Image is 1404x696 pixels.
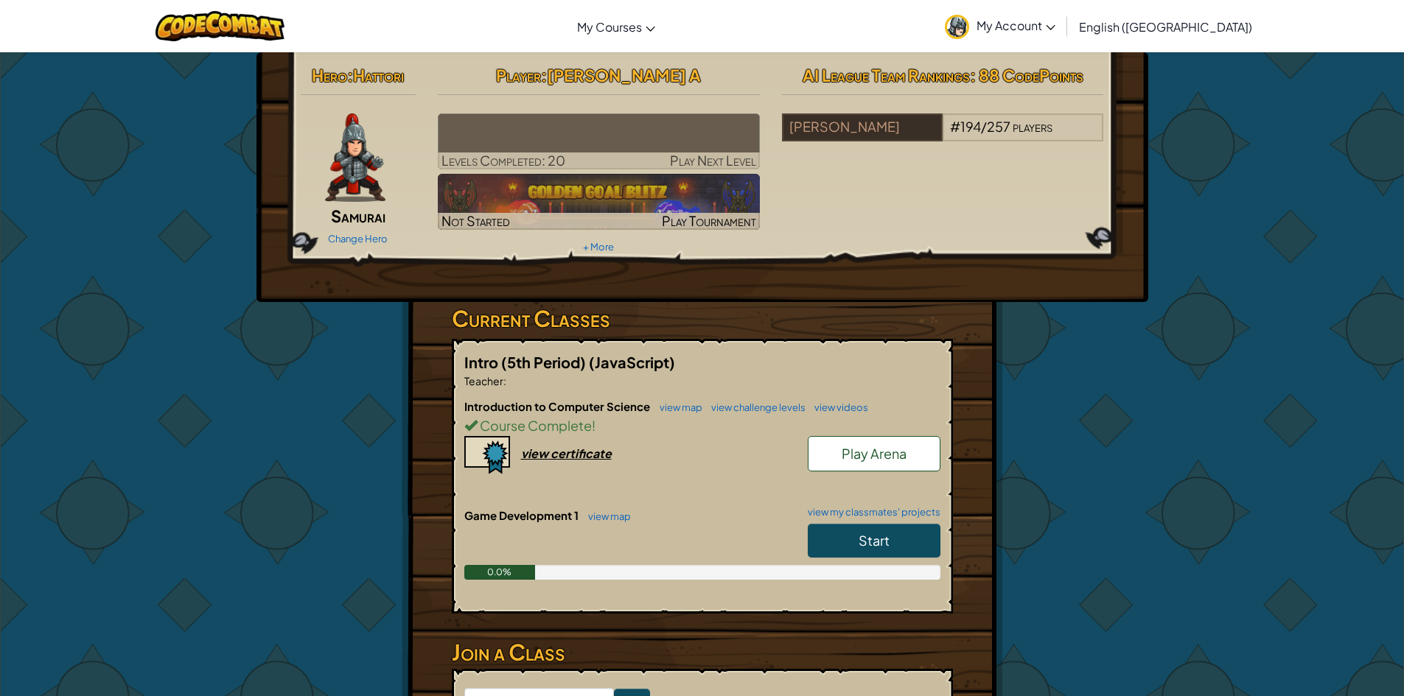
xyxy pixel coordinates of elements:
[464,446,612,461] a: view certificate
[803,65,970,85] span: AI League Team Rankings
[325,113,385,202] img: samurai.pose.png
[987,118,1010,135] span: 257
[441,152,565,169] span: Levels Completed: 20
[503,374,506,387] span: :
[704,401,806,413] a: view challenge levels
[347,65,353,85] span: :
[541,65,547,85] span: :
[859,532,890,549] span: Start
[937,3,1063,49] a: My Account
[328,233,388,245] a: Change Hero
[496,65,541,85] span: Player
[478,417,592,434] span: Course Complete
[452,302,953,335] h3: Current Classes
[950,118,960,135] span: #
[464,353,589,371] span: Intro (5th Period)
[577,19,642,35] span: My Courses
[782,127,1104,144] a: [PERSON_NAME]#194/257players
[981,118,987,135] span: /
[353,65,404,85] span: Hattori
[438,174,760,230] a: Not StartedPlay Tournament
[464,508,581,522] span: Game Development 1
[1079,19,1252,35] span: English ([GEOGRAPHIC_DATA])
[570,7,663,46] a: My Courses
[842,445,907,462] span: Play Arena
[800,507,940,517] a: view my classmates' projects
[592,417,596,434] span: !
[970,65,1083,85] span: : 88 CodePoints
[521,446,612,461] div: view certificate
[441,212,510,229] span: Not Started
[331,205,385,226] span: Samurai
[1013,118,1052,135] span: players
[977,18,1055,33] span: My Account
[464,565,536,580] div: 0.0%
[583,241,614,253] a: + More
[156,11,284,41] img: CodeCombat logo
[670,152,756,169] span: Play Next Level
[438,113,760,169] a: Play Next Level
[782,113,943,141] div: [PERSON_NAME]
[662,212,756,229] span: Play Tournament
[547,65,701,85] span: [PERSON_NAME] A
[945,15,969,39] img: avatar
[464,399,652,413] span: Introduction to Computer Science
[960,118,981,135] span: 194
[464,374,503,387] span: Teacher
[589,353,675,371] span: (JavaScript)
[581,510,631,522] a: view map
[464,436,510,474] img: certificate-icon.png
[1072,7,1260,46] a: English ([GEOGRAPHIC_DATA])
[452,636,953,669] h3: Join a Class
[807,401,868,413] a: view videos
[438,174,760,230] img: Golden Goal
[312,65,347,85] span: Hero
[652,401,702,413] a: view map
